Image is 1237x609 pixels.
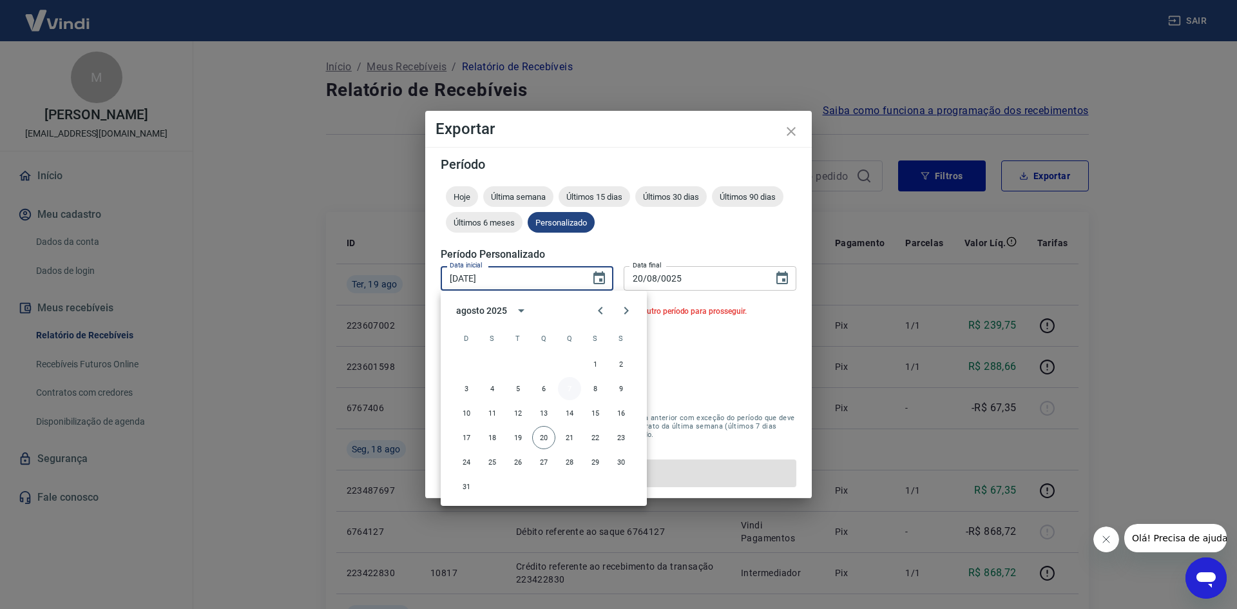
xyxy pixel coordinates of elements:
[558,401,581,425] button: 14
[633,260,662,270] label: Data final
[528,212,595,233] div: Personalizado
[532,377,555,400] button: 6
[609,450,633,474] button: 30
[455,475,478,498] button: 31
[635,186,707,207] div: Últimos 30 dias
[456,304,506,318] div: agosto 2025
[559,192,630,202] span: Últimos 15 dias
[609,426,633,449] button: 23
[558,325,581,351] span: quinta-feira
[506,450,530,474] button: 26
[446,186,478,207] div: Hoje
[455,325,478,351] span: domingo
[510,300,532,322] button: calendar view is open, switch to year view
[712,186,783,207] div: Últimos 90 dias
[441,248,796,261] h5: Período Personalizado
[776,116,807,147] button: close
[613,298,639,324] button: Next month
[481,377,504,400] button: 4
[506,401,530,425] button: 12
[441,266,581,290] input: DD/MM/YYYY
[558,426,581,449] button: 21
[455,377,478,400] button: 3
[624,266,764,290] input: DD/MM/YYYY
[483,192,553,202] span: Última semana
[584,450,607,474] button: 29
[559,186,630,207] div: Últimos 15 dias
[1124,524,1227,552] iframe: Mensagem da empresa
[8,9,108,19] span: Olá! Precisa de ajuda?
[506,426,530,449] button: 19
[528,218,595,227] span: Personalizado
[558,450,581,474] button: 28
[455,426,478,449] button: 17
[450,260,483,270] label: Data inicial
[609,353,633,376] button: 2
[481,450,504,474] button: 25
[532,450,555,474] button: 27
[483,186,553,207] div: Última semana
[609,401,633,425] button: 16
[769,266,795,291] button: Choose date, selected date is 20 de ago de 0025
[506,325,530,351] span: terça-feira
[481,325,504,351] span: segunda-feira
[455,401,478,425] button: 10
[586,266,612,291] button: Choose date, selected date is 7 de ago de 2025
[532,325,555,351] span: quarta-feira
[635,192,707,202] span: Últimos 30 dias
[558,377,581,400] button: 7
[712,192,783,202] span: Últimos 90 dias
[481,401,504,425] button: 11
[532,426,555,449] button: 20
[446,192,478,202] span: Hoje
[436,121,801,137] h4: Exportar
[481,426,504,449] button: 18
[1185,557,1227,599] iframe: Botão para abrir a janela de mensagens
[446,218,523,227] span: Últimos 6 meses
[506,377,530,400] button: 5
[1093,527,1119,552] iframe: Fechar mensagem
[584,401,607,425] button: 15
[584,325,607,351] span: sexta-feira
[609,377,633,400] button: 9
[584,377,607,400] button: 8
[446,212,523,233] div: Últimos 6 meses
[609,325,633,351] span: sábado
[588,298,613,324] button: Previous month
[532,401,555,425] button: 13
[584,426,607,449] button: 22
[584,353,607,376] button: 1
[461,305,747,317] p: Período inserido não possui lançamentos, selecione outro período para prosseguir.
[455,450,478,474] button: 24
[441,158,796,171] h5: Período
